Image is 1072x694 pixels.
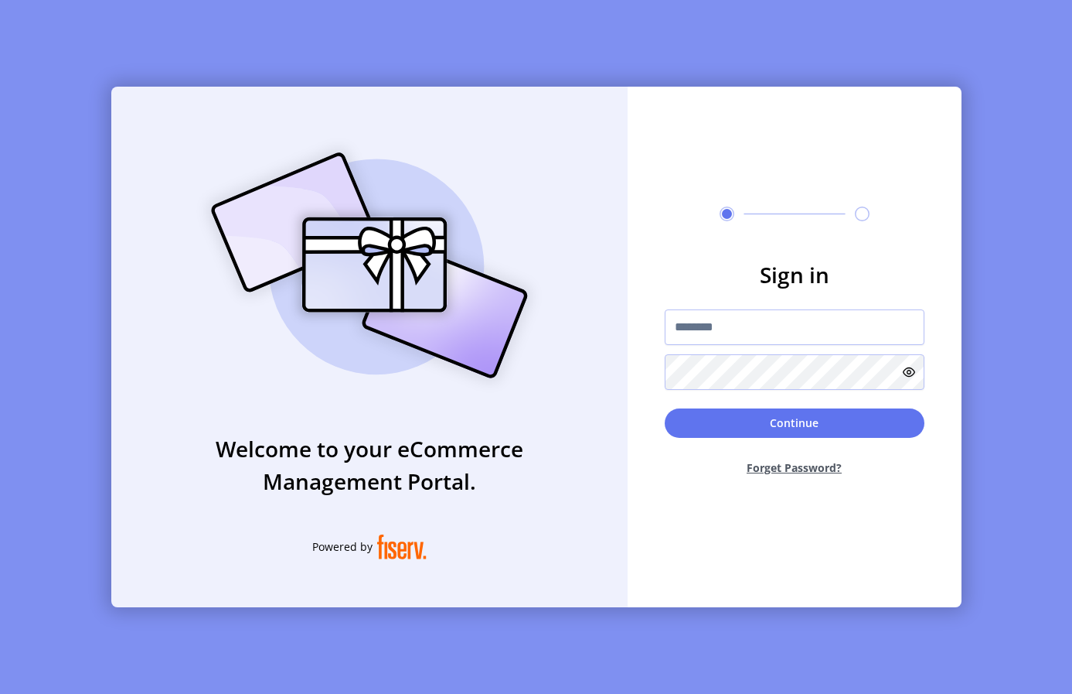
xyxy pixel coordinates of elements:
[111,432,628,497] h3: Welcome to your eCommerce Management Portal.
[665,447,924,488] button: Forget Password?
[665,409,924,438] button: Continue
[665,258,924,291] h3: Sign in
[188,135,551,395] img: card_Illustration.svg
[312,538,373,555] span: Powered by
